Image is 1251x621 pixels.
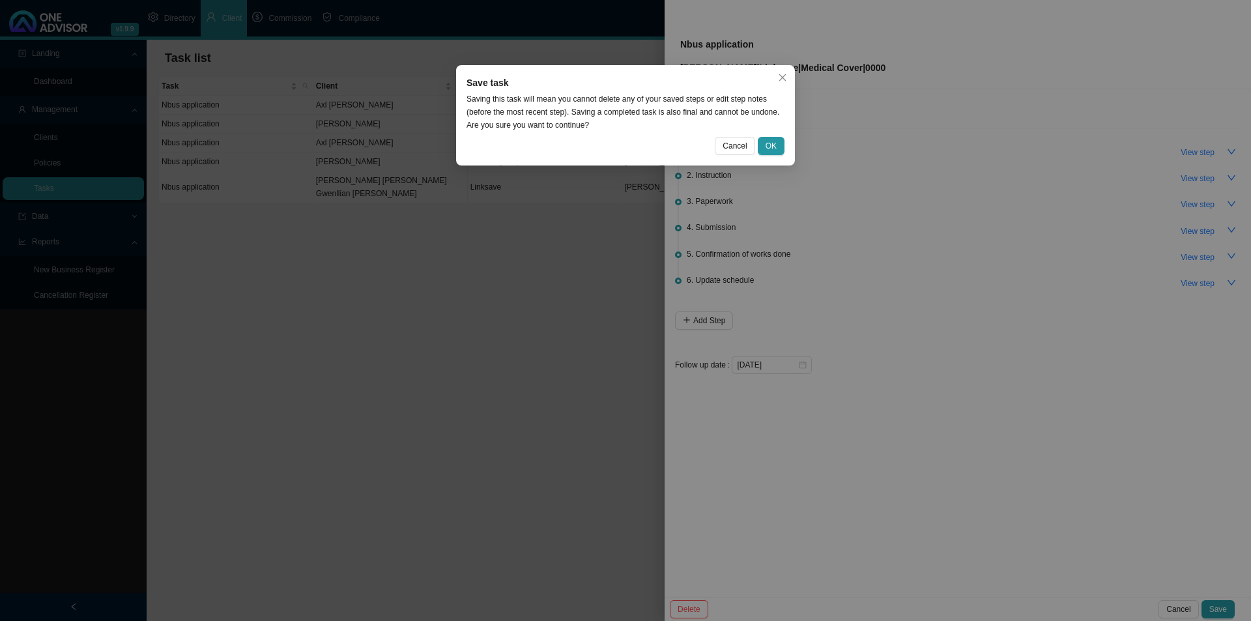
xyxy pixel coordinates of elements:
[758,137,784,155] button: OK
[766,139,777,152] span: OK
[467,93,784,132] div: Saving this task will mean you cannot delete any of your saved steps or edit step notes (before t...
[773,68,792,87] button: Close
[778,73,787,82] span: close
[715,137,755,155] button: Cancel
[467,76,784,90] div: Save task
[723,139,747,152] span: Cancel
